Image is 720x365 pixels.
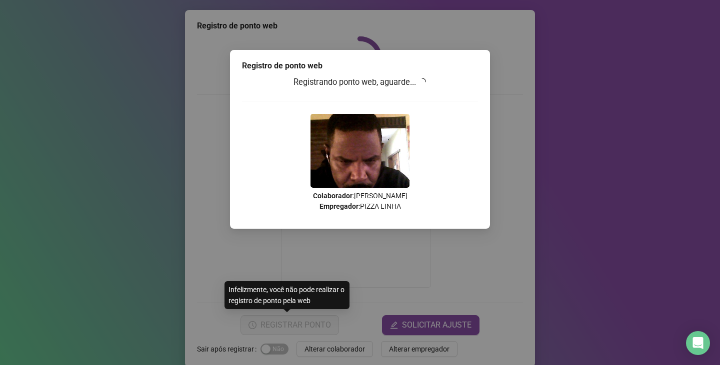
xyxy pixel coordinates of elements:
div: Registro de ponto web [242,60,478,72]
p: : [PERSON_NAME] : PIZZA LINHA [242,191,478,212]
img: 2Q== [310,114,409,188]
strong: Colaborador [313,192,352,200]
h3: Registrando ponto web, aguarde... [242,76,478,89]
span: loading [418,78,426,86]
strong: Empregador [319,202,358,210]
div: Open Intercom Messenger [686,331,710,355]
